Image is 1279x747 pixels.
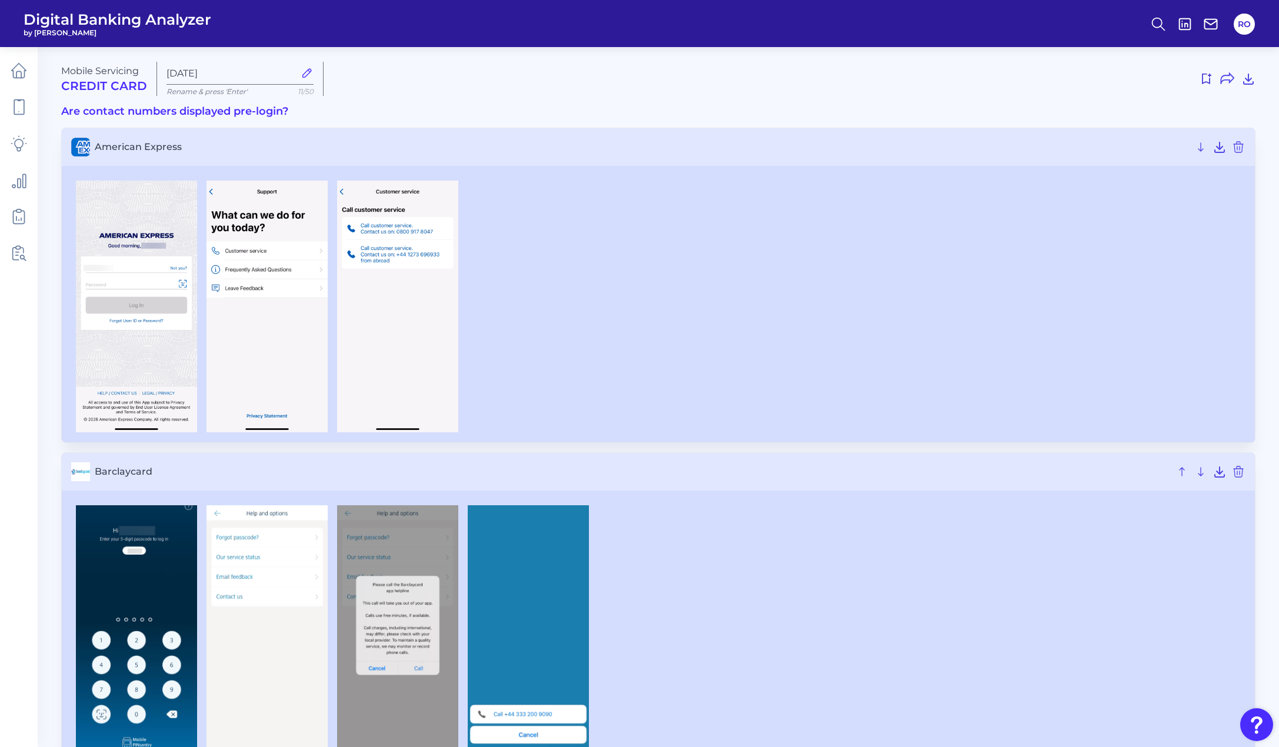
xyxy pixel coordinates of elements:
span: Barclaycard [95,466,1170,477]
p: Rename & press 'Enter' [166,87,314,96]
button: Open Resource Center [1240,708,1273,741]
span: Digital Banking Analyzer [24,11,211,28]
span: American Express [95,141,1189,152]
img: American Express [76,181,197,432]
img: American Express [337,181,458,432]
h2: Credit Card [61,79,147,93]
span: by [PERSON_NAME] [24,28,211,37]
div: Mobile Servicing [61,65,147,93]
span: 11/50 [298,87,314,96]
h3: Are contact numbers displayed pre-login? [61,105,1255,118]
button: RO [1234,14,1255,35]
img: American Express [206,181,328,432]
